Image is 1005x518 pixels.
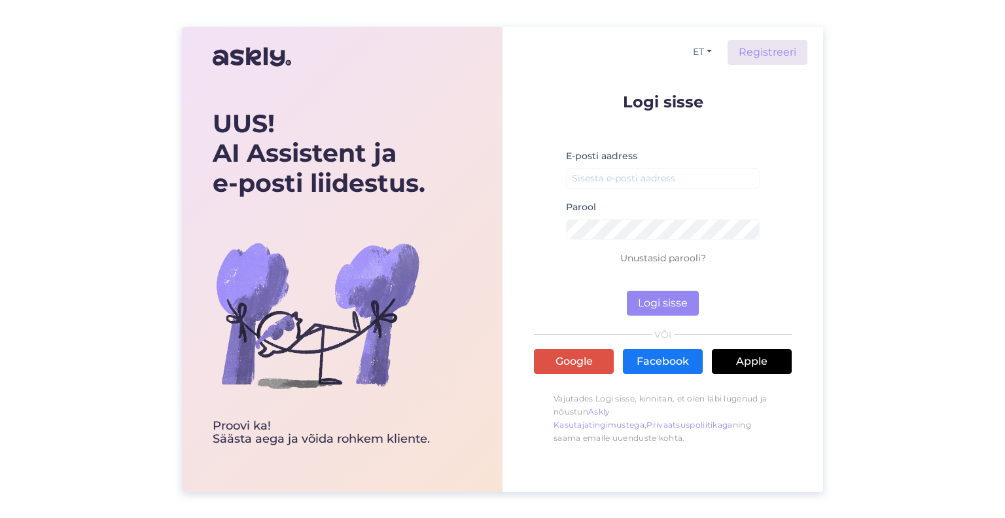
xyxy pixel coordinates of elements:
a: Unustasid parooli? [620,252,706,264]
input: Sisesta e-posti aadress [566,168,760,189]
a: Google [534,349,614,374]
a: Facebook [623,349,703,374]
a: Privaatsuspoliitikaga [646,420,732,430]
button: ET [688,43,717,62]
p: Vajutades Logi sisse, kinnitan, et olen läbi lugenud ja nõustun , ning saama emaile uuenduste kohta. [534,386,792,451]
button: Logi sisse [627,291,699,316]
img: Askly [213,41,291,73]
a: Apple [712,349,792,374]
div: UUS! AI Assistent ja e-posti liidestus. [213,109,430,198]
a: Registreeri [728,40,807,65]
label: E-posti aadress [566,149,637,163]
p: Logi sisse [534,94,792,110]
span: VÕI [652,330,674,339]
img: bg-askly [213,210,422,420]
div: Proovi ka! Säästa aega ja võida rohkem kliente. [213,420,430,446]
a: Askly Kasutajatingimustega [554,407,644,430]
label: Parool [566,200,596,214]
